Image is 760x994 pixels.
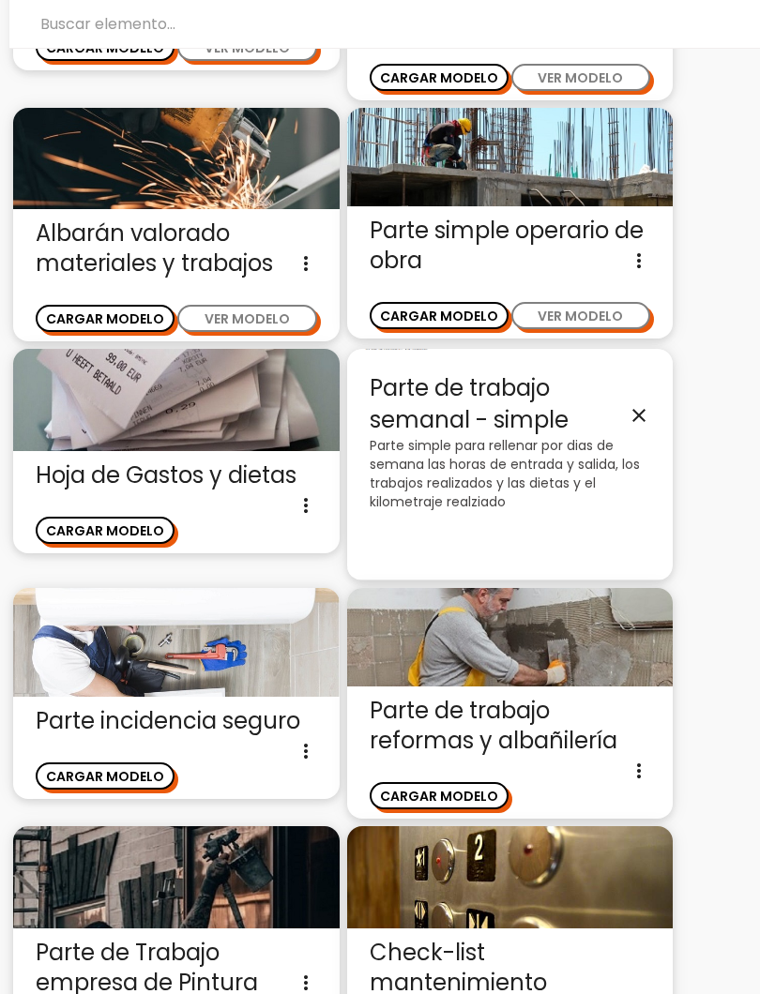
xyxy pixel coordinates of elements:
img: pintura.jpg [13,826,340,928]
i: close [628,404,650,427]
i: more_vert [628,756,650,786]
span: Parte simple operario de obra [370,216,651,276]
span: Albarán valorado materiales y trabajos [36,218,317,279]
img: gastos.jpg [13,349,340,451]
button: CARGAR MODELO [370,782,509,809]
i: more_vert [628,246,650,276]
span: Hoja de Gastos y dietas [36,460,317,490]
button: CARGAR MODELO [36,762,175,790]
i: more_vert [295,248,317,279]
button: CARGAR MODELO [36,517,175,544]
span: Parte de trabajo reformas y albañilería [370,696,651,756]
button: VER MODELO [511,64,650,91]
img: alba%C3%B1il.jpg [347,588,674,686]
img: trabajos.jpg [13,108,340,209]
span: Parte incidencia seguro [36,706,317,736]
button: CARGAR MODELO [36,305,175,332]
button: CARGAR MODELO [370,64,509,91]
p: Parte simple para rellenar por dias de semana las horas de entrada y salida, los trabajos realiza... [370,436,651,511]
i: more_vert [295,490,317,520]
button: CARGAR MODELO [370,302,509,329]
img: ascensor.jpg [347,826,674,928]
i: more_vert [295,736,317,766]
img: seguro.jpg [13,588,340,698]
span: Parte de trabajo semanal - simple [370,371,651,436]
button: VER MODELO [177,305,316,332]
img: parte-operario-obra-simple.jpg [347,108,674,206]
button: VER MODELO [511,302,650,329]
